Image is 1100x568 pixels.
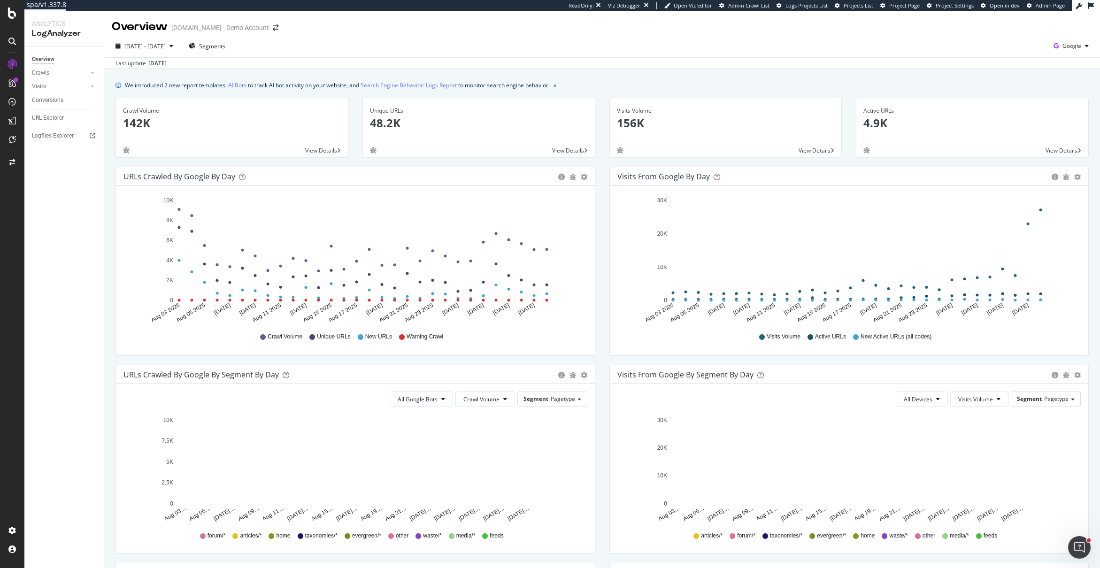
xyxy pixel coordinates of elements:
p: 156K [617,115,835,131]
div: Visits [32,82,46,92]
text: 10K [163,417,173,423]
a: Logs Projects List [777,2,828,9]
span: feeds [984,532,997,540]
div: Visits Volume [617,107,835,115]
div: Unique URLs [370,107,588,115]
span: Segment [523,395,548,403]
text: Aug 17 2025 [327,302,358,323]
span: forum/* [737,532,755,540]
div: LogAnalyzer [32,28,96,39]
span: Open in dev [990,2,1020,9]
p: 48.2K [370,115,588,131]
div: Visits from Google By Segment By Day [617,370,754,379]
span: Logs Projects List [785,2,828,9]
svg: A chart. [617,414,1077,523]
text: 0 [664,297,667,304]
button: Google [1050,38,1092,54]
span: other [923,532,935,540]
text: 10K [657,473,667,479]
span: Pagetype [551,395,575,403]
svg: A chart. [617,193,1077,324]
span: taxonomies/* [305,532,338,540]
div: gear [581,372,587,378]
text: Aug 17 2025 [821,302,852,323]
a: Logfiles Explorer [32,131,97,141]
text: [DATE] [1011,302,1030,316]
text: 20K [657,445,667,451]
p: 4.9K [863,115,1081,131]
span: Visits Volume [958,395,993,403]
a: Project Settings [927,2,974,9]
text: Aug 03 2025 [150,302,181,323]
div: Crawl Volume [123,107,341,115]
div: bug [1063,372,1069,378]
span: Admin Page [1036,2,1065,9]
text: [DATE] [238,302,257,316]
a: Overview [32,54,97,64]
div: gear [1074,372,1081,378]
a: URL Explorer [32,113,97,123]
text: [DATE] [960,302,979,316]
div: Last update [115,59,167,68]
div: bug [569,174,576,180]
span: media/* [456,532,476,540]
div: Overview [32,54,54,64]
span: waste/* [889,532,908,540]
button: Crawl Volume [455,391,515,407]
div: Overview [112,19,168,35]
span: taxonomies/* [770,532,802,540]
text: 7.5K [162,438,173,444]
span: evergreen/* [352,532,381,540]
span: media/* [950,532,969,540]
text: 6K [166,237,173,244]
iframe: Intercom live chat [1068,536,1091,559]
div: Active URLs [863,107,1081,115]
div: Viz Debugger: [608,2,642,9]
span: Unique URLs [317,333,350,341]
span: Project Page [889,2,920,9]
span: waste/* [423,532,441,540]
div: circle-info [1052,174,1058,180]
text: 2.5K [162,479,173,486]
svg: A chart. [123,193,584,324]
text: Aug 15 2025 [302,302,333,323]
button: Segments [185,38,229,54]
text: [DATE] [859,302,877,316]
text: [DATE] [707,302,725,316]
p: 142K [123,115,341,131]
a: Project Page [880,2,920,9]
span: feeds [490,532,503,540]
div: bug [617,147,623,154]
div: gear [581,174,587,180]
button: close banner [551,78,559,92]
text: 4K [166,257,173,264]
div: bug [370,147,377,154]
a: Conversions [32,95,97,105]
text: Aug 23 2025 [897,302,928,323]
text: 2K [166,277,173,284]
a: Search Engine Behavior: Logs Report [361,80,457,90]
div: circle-info [1052,372,1058,378]
text: 30K [657,417,667,423]
button: Visits Volume [950,391,1008,407]
text: 0 [170,297,173,304]
div: A chart. [123,414,584,523]
text: 8K [166,217,173,224]
text: [DATE] [441,302,460,316]
div: Visits from Google by day [617,172,710,181]
span: Segments [199,42,225,50]
text: [DATE] [213,302,231,316]
span: other [396,532,408,540]
div: info banner [115,80,1089,90]
a: Open in dev [981,2,1020,9]
div: arrow-right-arrow-left [273,24,278,31]
span: New Active URLs (all codes) [861,333,931,341]
div: [DATE] [148,59,167,68]
span: articles/* [701,532,723,540]
div: ReadOnly: [569,2,594,9]
button: All Devices [896,391,948,407]
span: Crawl Volume [268,333,302,341]
div: bug [1063,174,1069,180]
text: [DATE] [466,302,485,316]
